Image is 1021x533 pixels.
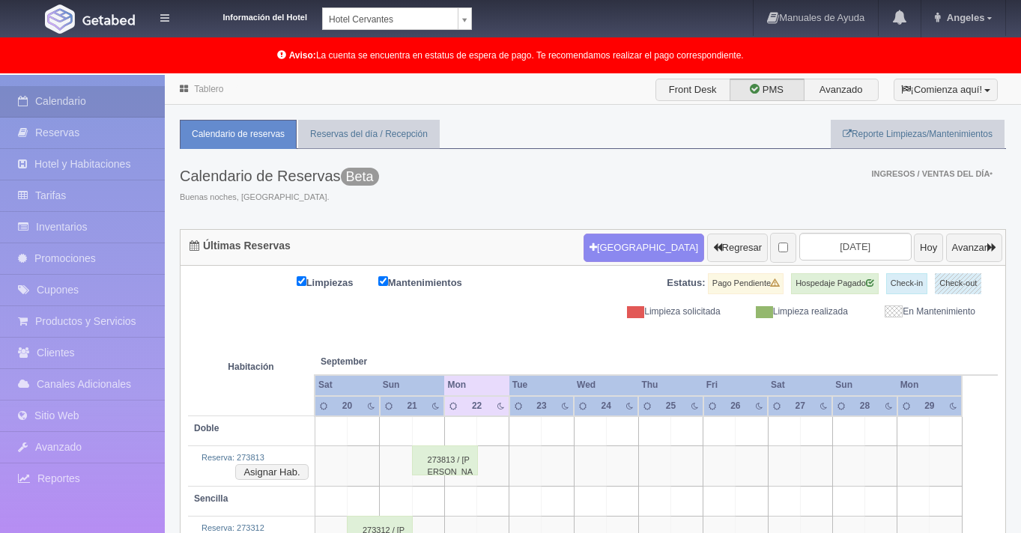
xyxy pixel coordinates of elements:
[194,84,223,94] a: Tablero
[194,493,228,504] b: Sencilla
[532,400,551,412] div: 23
[831,120,1005,149] a: Reporte Limpiezas/Mantenimientos
[791,273,879,294] label: Hospedaje Pagado
[708,273,784,294] label: Pago Pendiente
[180,192,379,204] span: Buenas noches, [GEOGRAPHIC_DATA].
[661,400,680,412] div: 25
[412,445,478,475] div: 273813 / [PERSON_NAME]
[187,7,307,24] dt: Información del Hotel
[298,120,440,149] a: Reservas del día / Recepción
[235,464,308,481] button: Asignar Hab.
[790,400,809,412] div: 27
[871,169,993,178] span: Ingresos / Ventas del día
[886,273,927,294] label: Check-in
[597,400,616,412] div: 24
[707,234,768,262] button: Regresar
[667,276,705,290] label: Estatus:
[289,50,316,61] b: Aviso:
[605,305,732,318] div: Limpieza solicitada
[402,400,422,412] div: 21
[509,375,574,395] th: Tue
[920,400,939,412] div: 29
[946,234,1002,262] button: Avanzar
[935,273,981,294] label: Check-out
[726,400,745,412] div: 26
[859,305,987,318] div: En Mantenimiento
[45,4,75,34] img: Getabed
[194,423,219,433] b: Doble
[180,120,297,149] a: Calendario de reservas
[202,453,264,462] a: Reserva: 273813
[855,400,874,412] div: 28
[804,79,879,101] label: Avanzado
[378,276,388,286] input: Mantenimientos
[341,168,379,186] span: Beta
[380,375,445,395] th: Sun
[322,7,472,30] a: Hotel Cervantes
[315,375,380,395] th: Sat
[655,79,730,101] label: Front Desk
[467,400,486,412] div: 22
[297,276,306,286] input: Limpiezas
[638,375,703,395] th: Thu
[190,240,291,252] h4: Últimas Reservas
[574,375,638,395] th: Wed
[82,14,135,25] img: Getabed
[321,356,438,368] span: September
[378,273,485,290] label: Mantenimientos
[943,12,985,23] span: Angeles
[914,234,943,262] button: Hoy
[202,523,264,532] a: Reserva: 273312
[329,8,452,31] span: Hotel Cervantes
[180,168,379,184] h3: Calendario de Reservas
[832,375,897,395] th: Sun
[768,375,832,395] th: Sat
[444,375,509,395] th: Mon
[730,79,805,101] label: PMS
[703,375,768,395] th: Fri
[732,305,859,318] div: Limpieza realizada
[338,400,357,412] div: 20
[584,234,704,262] button: [GEOGRAPHIC_DATA]
[897,375,962,395] th: Mon
[894,79,998,101] button: ¡Comienza aquí!
[228,362,273,372] strong: Habitación
[297,273,376,290] label: Limpiezas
